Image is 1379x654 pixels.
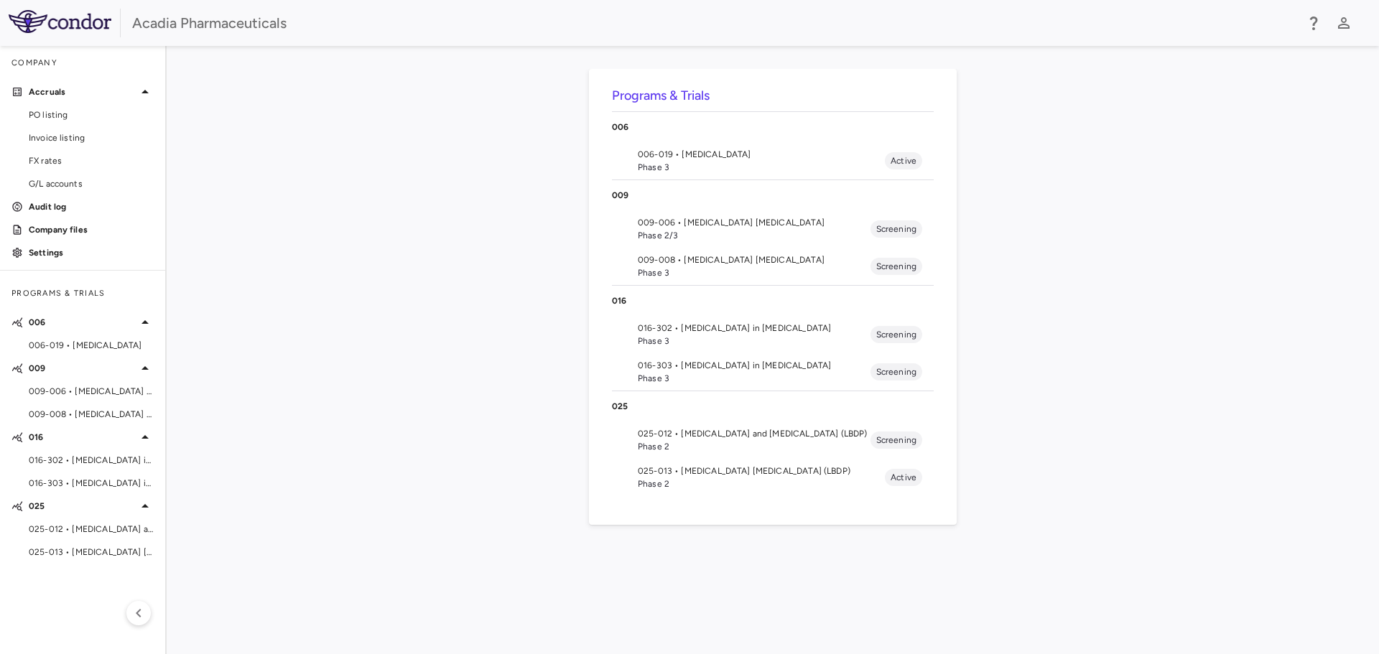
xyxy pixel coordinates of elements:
span: PO listing [29,108,154,121]
span: Screening [870,328,922,341]
span: 009-008 • [MEDICAL_DATA] [MEDICAL_DATA] [29,408,154,421]
p: Accruals [29,85,136,98]
div: 016 [612,286,934,316]
li: 016-303 • [MEDICAL_DATA] in [MEDICAL_DATA]Phase 3Screening [612,353,934,391]
span: FX rates [29,154,154,167]
li: 016-302 • [MEDICAL_DATA] in [MEDICAL_DATA]Phase 3Screening [612,316,934,353]
span: G/L accounts [29,177,154,190]
div: Acadia Pharmaceuticals [132,12,1296,34]
span: Active [885,154,922,167]
span: Phase 3 [638,161,885,174]
p: 025 [29,500,136,513]
span: Screening [870,434,922,447]
span: 006-019 • [MEDICAL_DATA] [638,148,885,161]
p: Settings [29,246,154,259]
span: Active [885,471,922,484]
span: 016-303 • [MEDICAL_DATA] in [MEDICAL_DATA] [638,359,870,372]
h6: Programs & Trials [612,86,934,106]
p: 016 [29,431,136,444]
span: Phase 3 [638,266,870,279]
span: 006-019 • [MEDICAL_DATA] [29,339,154,352]
span: 009-006 • [MEDICAL_DATA] [MEDICAL_DATA] [638,216,870,229]
span: 025-013 • [MEDICAL_DATA] [MEDICAL_DATA] (LBDP) [29,546,154,559]
span: Invoice listing [29,131,154,144]
span: Phase 2/3 [638,229,870,242]
span: 016-302 • [MEDICAL_DATA] in [MEDICAL_DATA] [29,454,154,467]
p: 006 [612,121,934,134]
span: 009-008 • [MEDICAL_DATA] [MEDICAL_DATA] [638,253,870,266]
span: Phase 3 [638,335,870,347]
p: 016 [612,294,934,307]
span: Phase 2 [638,440,870,453]
p: 025 [612,400,934,413]
li: 025-012 • [MEDICAL_DATA] and [MEDICAL_DATA] (LBDP)Phase 2Screening [612,421,934,459]
span: 025-012 • [MEDICAL_DATA] and [MEDICAL_DATA] (LBDP) [29,523,154,536]
li: 006-019 • [MEDICAL_DATA]Phase 3Active [612,142,934,179]
span: Phase 2 [638,477,885,490]
div: 009 [612,180,934,210]
p: 009 [612,189,934,202]
img: logo-full-SnFGN8VE.png [9,10,111,33]
div: 006 [612,112,934,142]
p: Company files [29,223,154,236]
li: 009-006 • [MEDICAL_DATA] [MEDICAL_DATA]Phase 2/3Screening [612,210,934,248]
p: 009 [29,362,136,375]
span: Screening [870,223,922,235]
div: 025 [612,391,934,421]
li: 009-008 • [MEDICAL_DATA] [MEDICAL_DATA]Phase 3Screening [612,248,934,285]
span: 025-013 • [MEDICAL_DATA] [MEDICAL_DATA] (LBDP) [638,464,885,477]
span: Screening [870,260,922,273]
p: 006 [29,316,136,329]
span: 025-012 • [MEDICAL_DATA] and [MEDICAL_DATA] (LBDP) [638,427,870,440]
span: 009-006 • [MEDICAL_DATA] [MEDICAL_DATA] [29,385,154,398]
span: Phase 3 [638,372,870,385]
span: 016-302 • [MEDICAL_DATA] in [MEDICAL_DATA] [638,322,870,335]
li: 025-013 • [MEDICAL_DATA] [MEDICAL_DATA] (LBDP)Phase 2Active [612,459,934,496]
span: 016-303 • [MEDICAL_DATA] in [MEDICAL_DATA] [29,477,154,490]
p: Audit log [29,200,154,213]
span: Screening [870,365,922,378]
